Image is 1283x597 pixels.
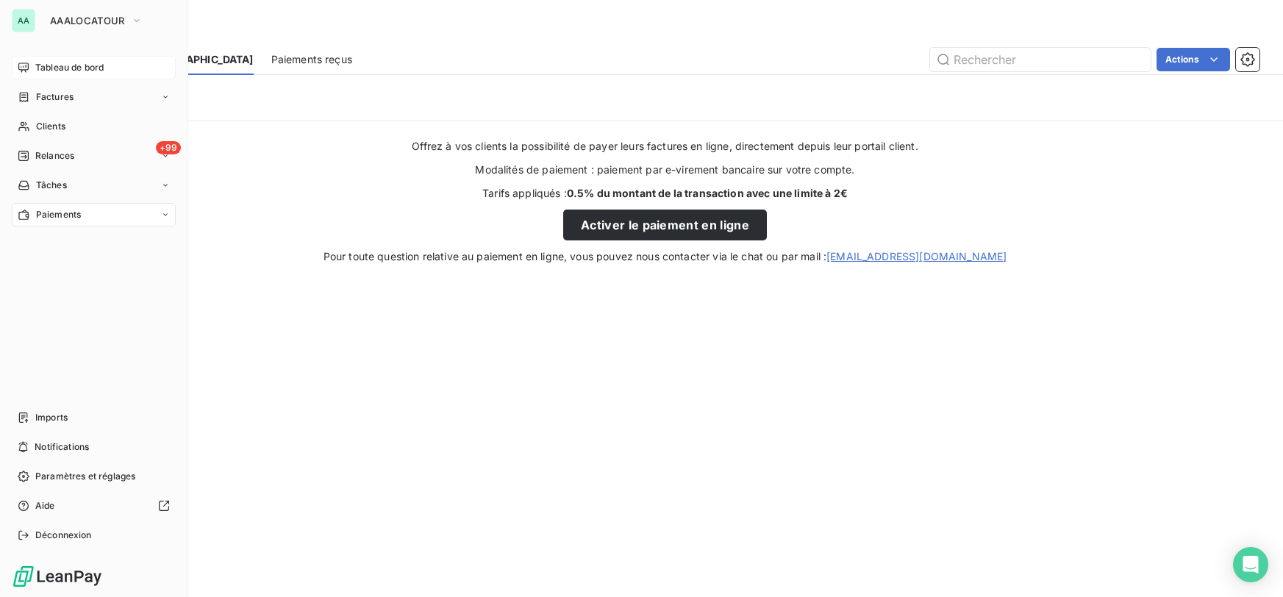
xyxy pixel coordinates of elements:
[35,499,55,512] span: Aide
[12,494,176,518] a: Aide
[36,208,81,221] span: Paiements
[412,139,918,154] span: Offrez à vos clients la possibilité de payer leurs factures en ligne, directement depuis leur por...
[12,9,35,32] div: AA
[324,249,1007,264] span: Pour toute question relative au paiement en ligne, vous pouvez nous contacter via le chat ou par ...
[35,411,68,424] span: Imports
[35,529,92,542] span: Déconnexion
[12,565,103,588] img: Logo LeanPay
[271,52,352,67] span: Paiements reçus
[930,48,1151,71] input: Rechercher
[475,162,854,177] span: Modalités de paiement : paiement par e-virement bancaire sur votre compte.
[826,250,1007,262] a: [EMAIL_ADDRESS][DOMAIN_NAME]
[1233,547,1268,582] div: Open Intercom Messenger
[567,187,848,199] strong: 0.5% du montant de la transaction avec une limite à 2€
[1157,48,1230,71] button: Actions
[563,210,767,240] button: Activer le paiement en ligne
[156,141,181,154] span: +99
[36,120,65,133] span: Clients
[36,179,67,192] span: Tâches
[50,15,125,26] span: AAALOCATOUR
[35,440,89,454] span: Notifications
[35,61,104,74] span: Tableau de bord
[35,470,135,483] span: Paramètres et réglages
[35,149,74,162] span: Relances
[482,186,848,201] span: Tarifs appliqués :
[36,90,74,104] span: Factures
